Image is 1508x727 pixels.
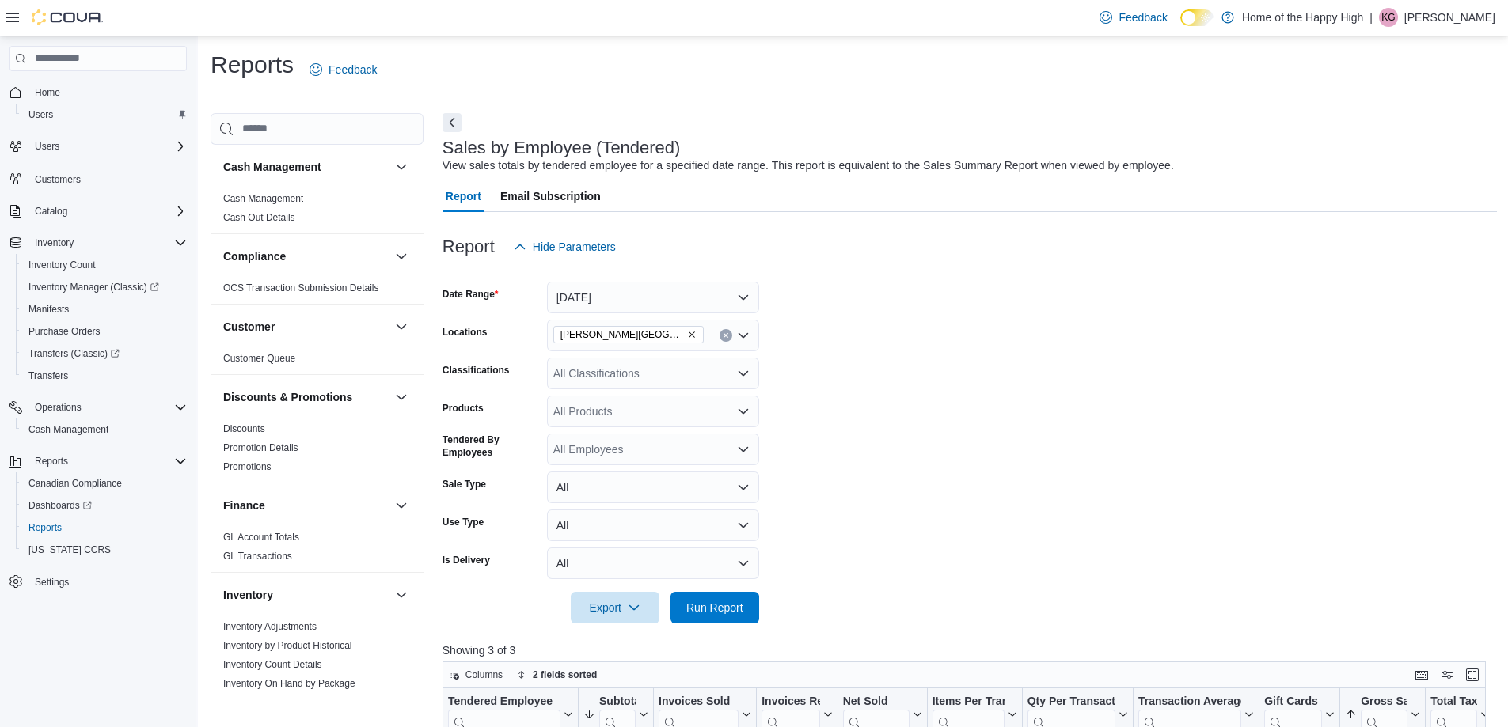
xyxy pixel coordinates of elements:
[720,329,732,342] button: Clear input
[737,443,750,456] button: Open list of options
[223,248,389,264] button: Compliance
[1404,8,1495,27] p: [PERSON_NAME]
[686,600,743,615] span: Run Report
[28,170,87,189] a: Customers
[303,54,383,85] a: Feedback
[16,494,193,517] a: Dashboards
[3,396,193,418] button: Operations
[28,452,74,471] button: Reports
[22,322,107,341] a: Purchase Orders
[22,366,74,385] a: Transfers
[211,419,424,483] div: Discounts & Promotions
[223,159,389,175] button: Cash Management
[223,621,317,632] a: Inventory Adjustments
[211,349,424,374] div: Customer
[443,434,541,459] label: Tendered By Employees
[392,247,411,266] button: Compliance
[659,695,739,710] div: Invoices Sold
[16,254,193,276] button: Inventory Count
[443,157,1174,174] div: View sales totals by tendered employee for a specified date range. This report is equivalent to t...
[547,471,759,503] button: All
[392,496,411,515] button: Finance
[223,423,265,434] a: Discounts
[443,402,484,415] label: Products
[223,498,389,513] button: Finance
[223,353,295,364] a: Customer Queue
[22,256,187,275] span: Inventory Count
[35,401,82,414] span: Operations
[3,167,193,190] button: Customers
[533,239,616,255] span: Hide Parameters
[22,496,98,515] a: Dashboards
[580,592,650,623] span: Export
[16,472,193,494] button: Canadian Compliance
[32,9,103,25] img: Cova
[448,695,560,710] div: Tendered Employee
[223,659,322,670] a: Inventory Count Details
[223,319,275,335] h3: Customer
[223,678,355,689] a: Inventory On Hand by Package
[223,159,321,175] h3: Cash Management
[16,365,193,387] button: Transfers
[35,576,69,589] span: Settings
[687,330,697,339] button: Remove Estevan - Estevan Plaza - Fire & Flower from selection in this group
[1381,8,1395,27] span: KG
[22,420,187,439] span: Cash Management
[223,193,303,204] a: Cash Management
[1463,665,1482,684] button: Enter fullscreen
[223,587,389,603] button: Inventory
[3,200,193,222] button: Catalog
[1369,8,1373,27] p: |
[443,554,490,566] label: Is Delivery
[1180,9,1214,26] input: Dark Mode
[22,105,59,124] a: Users
[392,157,411,176] button: Cash Management
[16,320,193,343] button: Purchase Orders
[211,189,424,233] div: Cash Management
[22,518,68,537] a: Reports
[547,547,759,579] button: All
[3,81,193,104] button: Home
[1264,695,1322,710] div: Gift Cards
[22,322,187,341] span: Purchase Orders
[762,695,819,710] div: Invoices Ref
[22,420,115,439] a: Cash Management
[223,441,298,454] span: Promotion Details
[1412,665,1431,684] button: Keyboard shortcuts
[28,233,187,252] span: Inventory
[28,259,96,271] span: Inventory Count
[16,298,193,320] button: Manifests
[465,668,503,681] span: Columns
[28,369,68,382] span: Transfers
[28,281,159,293] span: Inventory Manager (Classic)
[443,113,462,132] button: Next
[392,317,411,336] button: Customer
[9,74,187,634] nav: Complex example
[3,570,193,593] button: Settings
[22,278,187,297] span: Inventory Manager (Classic)
[507,231,622,263] button: Hide Parameters
[670,592,759,623] button: Run Report
[533,668,597,681] span: 2 fields sorted
[223,319,389,335] button: Customer
[35,140,59,153] span: Users
[329,62,377,78] span: Feedback
[223,460,272,473] span: Promotions
[22,278,165,297] a: Inventory Manager (Classic)
[392,388,411,407] button: Discounts & Promotions
[28,398,187,417] span: Operations
[1438,665,1457,684] button: Display options
[223,389,352,405] h3: Discounts & Promotions
[22,474,128,493] a: Canadian Compliance
[28,521,62,534] span: Reports
[22,540,117,559] a: [US_STATE] CCRS
[223,212,295,223] a: Cash Out Details
[28,137,187,156] span: Users
[842,695,909,710] div: Net Sold
[22,300,187,319] span: Manifests
[16,418,193,441] button: Cash Management
[16,104,193,126] button: Users
[443,138,681,157] h3: Sales by Employee (Tendered)
[28,452,187,471] span: Reports
[3,135,193,157] button: Users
